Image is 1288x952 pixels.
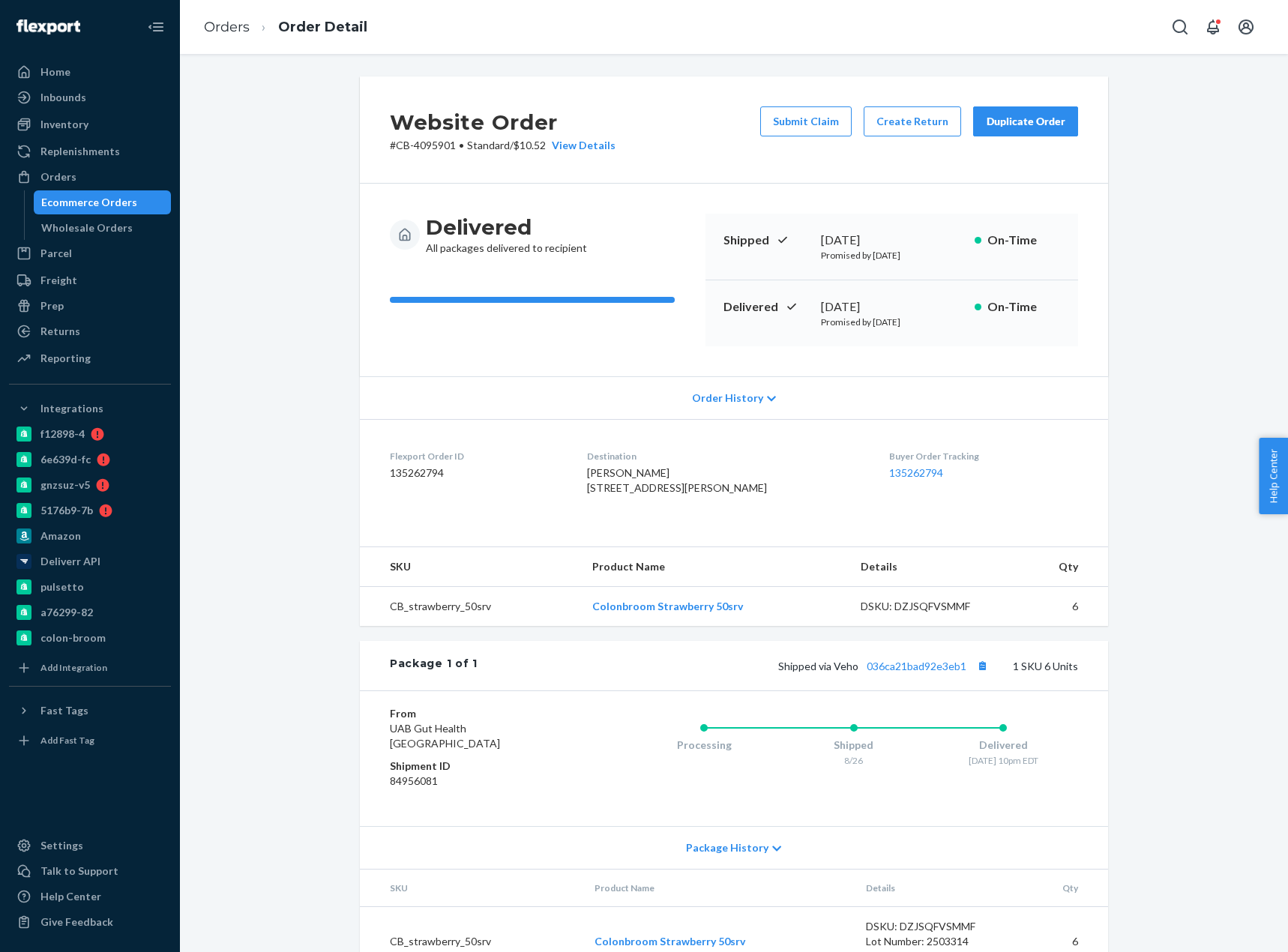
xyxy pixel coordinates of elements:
[692,391,763,406] span: Order History
[587,466,767,494] span: [PERSON_NAME] [STREET_ADDRESS][PERSON_NAME]
[849,547,1014,587] th: Details
[40,503,93,518] div: 5176b9-7b
[390,466,563,480] dd: 135262794
[580,547,849,587] th: Product Name
[360,547,580,587] th: SKU
[583,870,854,907] th: Product Name
[9,910,171,934] button: Give Feedback
[40,734,94,747] div: Add Fast Tag
[629,738,779,753] div: Processing
[34,216,172,240] a: Wholesale Orders
[9,859,171,883] a: Talk to Support
[9,112,171,136] a: Inventory
[40,452,91,467] div: 6e639d-fc
[9,241,171,265] a: Parcel
[9,319,171,343] a: Returns
[9,885,171,909] a: Help Center
[41,195,137,210] div: Ecommerce Orders
[9,85,171,109] a: Inbounds
[889,450,1078,463] dt: Buyer Order Tracking
[1259,438,1288,514] button: Help Center
[40,117,88,132] div: Inventory
[1198,12,1228,42] button: Open notifications
[866,934,1007,949] div: Lot Number: 2503314
[40,889,101,904] div: Help Center
[40,273,77,288] div: Freight
[986,114,1065,129] div: Duplicate Order
[34,190,172,214] a: Ecommerce Orders
[889,466,943,479] a: 135262794
[40,579,84,594] div: pulsetto
[592,600,743,612] a: Colonbroom Strawberry 50srv
[40,477,90,492] div: gnzsuz-v5
[9,448,171,472] a: 6e639d-fc
[9,165,171,189] a: Orders
[867,660,966,672] a: 036ca21bad92e3eb1
[426,214,587,241] h3: Delivered
[1231,12,1261,42] button: Open account menu
[973,106,1078,136] button: Duplicate Order
[1014,587,1108,627] td: 6
[40,351,91,366] div: Reporting
[778,660,992,672] span: Shipped via Veho
[987,298,1060,316] p: On-Time
[390,138,616,153] p: # CB-4095901 / $10.52
[40,554,100,569] div: Deliverr API
[390,450,563,463] dt: Flexport Order ID
[779,754,929,767] div: 8/26
[9,422,171,446] a: f12898-4
[390,774,569,789] dd: 84956081
[360,870,583,907] th: SKU
[928,754,1078,767] div: [DATE] 10pm EDT
[587,450,866,463] dt: Destination
[9,600,171,624] a: a76299-82
[40,401,103,416] div: Integrations
[760,106,852,136] button: Submit Claim
[478,656,1078,675] div: 1 SKU 6 Units
[9,729,171,753] a: Add Fast Tag
[40,64,70,79] div: Home
[459,139,464,151] span: •
[390,759,569,774] dt: Shipment ID
[204,19,250,35] a: Orders
[40,605,93,620] div: a76299-82
[9,498,171,522] a: 5176b9-7b
[141,12,171,42] button: Close Navigation
[41,220,133,235] div: Wholesale Orders
[723,232,809,249] p: Shipped
[1018,870,1108,907] th: Qty
[821,316,963,328] p: Promised by [DATE]
[821,232,963,249] div: [DATE]
[9,524,171,548] a: Amazon
[861,599,1002,614] div: DSKU: DZJSQFVSMMF
[928,738,1078,753] div: Delivered
[40,324,80,339] div: Returns
[390,656,478,675] div: Package 1 of 1
[9,834,171,858] a: Settings
[9,294,171,318] a: Prep
[390,722,500,750] span: UAB Gut Health [GEOGRAPHIC_DATA]
[9,139,171,163] a: Replenishments
[595,935,745,948] a: Colonbroom Strawberry 50srv
[360,587,580,627] td: CB_strawberry_50srv
[9,549,171,573] a: Deliverr API
[1165,12,1195,42] button: Open Search Box
[9,60,171,84] a: Home
[40,915,113,930] div: Give Feedback
[40,630,106,645] div: colon-broom
[40,703,88,718] div: Fast Tags
[9,626,171,650] a: colon-broom
[854,870,1019,907] th: Details
[821,249,963,262] p: Promised by [DATE]
[40,298,64,313] div: Prep
[723,298,809,316] p: Delivered
[467,139,510,151] span: Standard
[821,298,963,316] div: [DATE]
[987,232,1060,249] p: On-Time
[779,738,929,753] div: Shipped
[390,106,616,138] h2: Website Order
[16,19,80,34] img: Flexport logo
[9,473,171,497] a: gnzsuz-v5
[40,661,107,674] div: Add Integration
[9,268,171,292] a: Freight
